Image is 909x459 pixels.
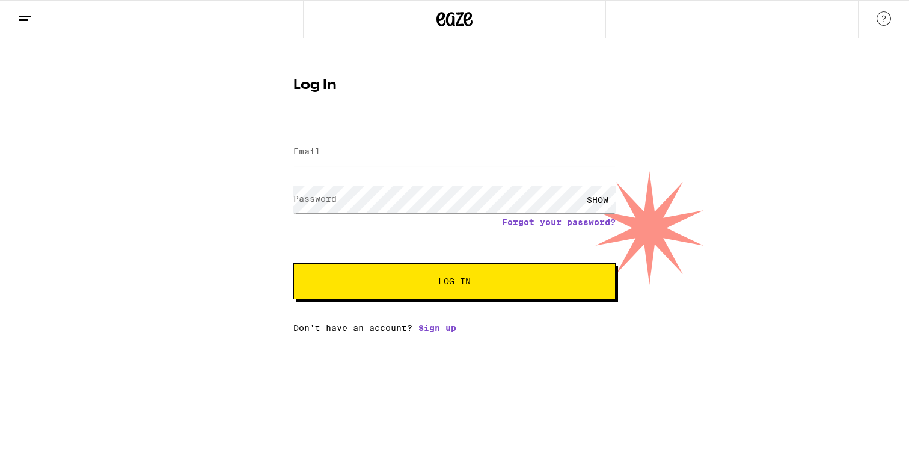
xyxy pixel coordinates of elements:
input: Email [293,139,616,166]
span: Log In [438,277,471,285]
label: Email [293,147,320,156]
a: Sign up [418,323,456,333]
button: Log In [293,263,616,299]
div: SHOW [580,186,616,213]
label: Password [293,194,337,204]
h1: Log In [293,78,616,93]
div: Don't have an account? [293,323,616,333]
a: Forgot your password? [502,217,616,227]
